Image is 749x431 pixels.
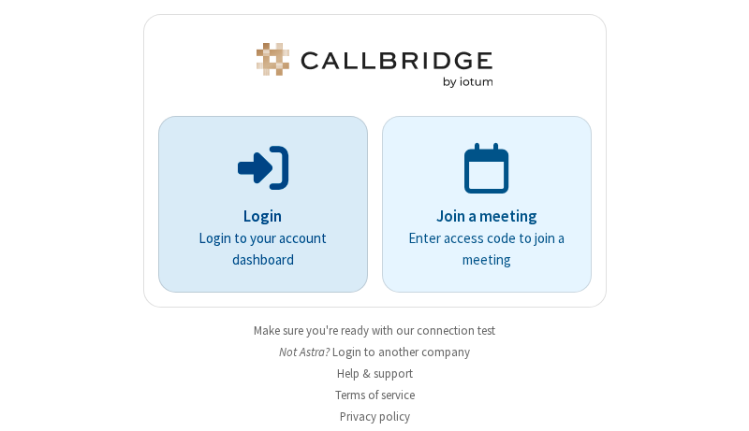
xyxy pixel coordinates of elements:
li: Not Astra? [143,343,607,361]
p: Login to your account dashboard [184,228,342,270]
a: Terms of service [335,387,415,403]
button: Login to another company [332,343,470,361]
a: Help & support [337,366,413,381]
a: Privacy policy [340,409,410,424]
a: Make sure you're ready with our connection test [254,323,495,338]
img: Astra [253,43,496,88]
a: Join a meetingEnter access code to join a meeting [382,116,592,293]
p: Join a meeting [408,205,565,229]
p: Enter access code to join a meeting [408,228,565,270]
p: Login [184,205,342,229]
button: LoginLogin to your account dashboard [158,116,368,293]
